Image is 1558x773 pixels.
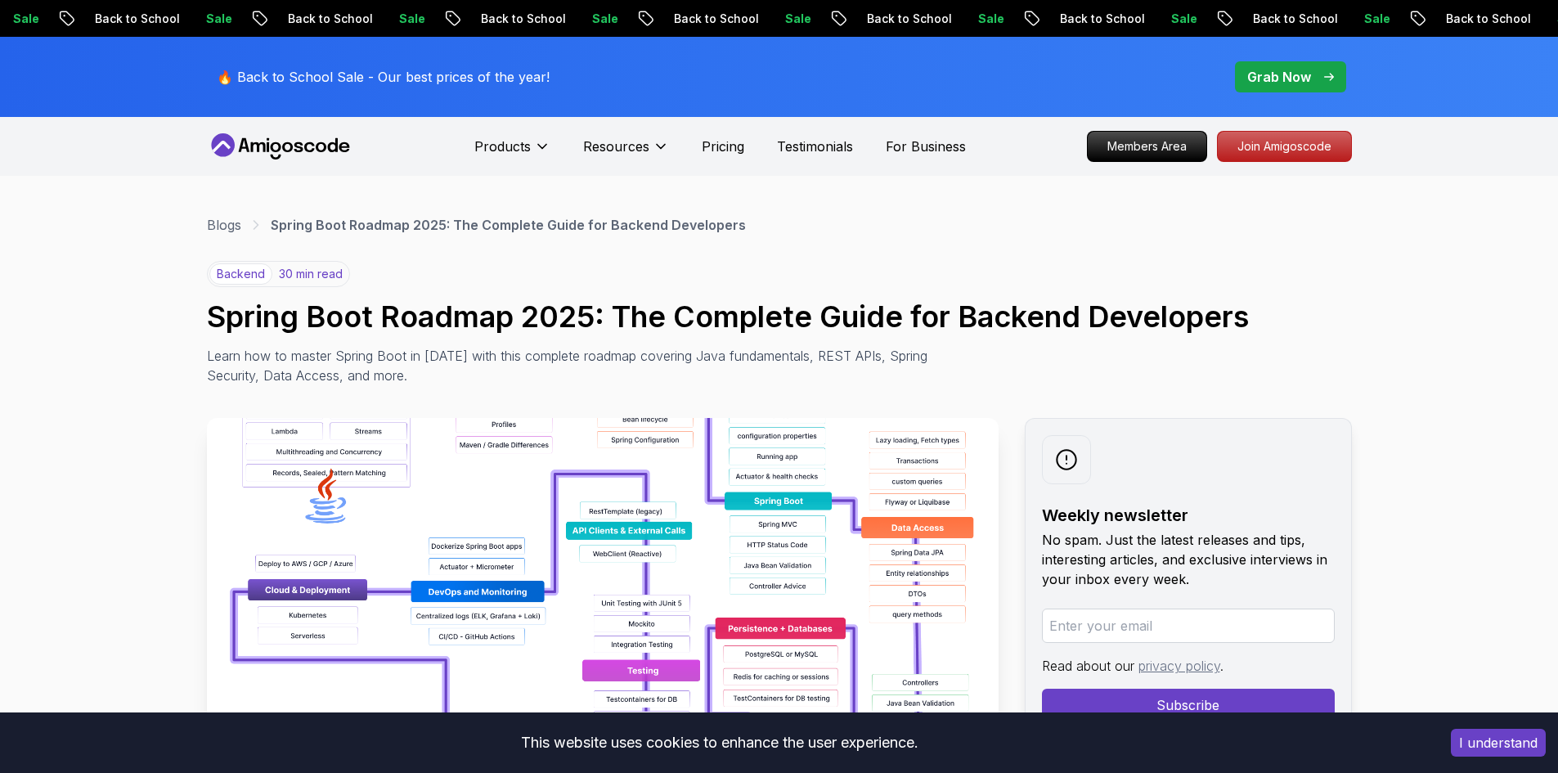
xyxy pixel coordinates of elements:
p: Back to School [461,11,572,27]
p: Resources [583,137,649,156]
input: Enter your email [1042,609,1335,643]
p: backend [209,263,272,285]
p: Back to School [1233,11,1345,27]
p: Sale [572,11,625,27]
p: Back to School [654,11,766,27]
h1: Spring Boot Roadmap 2025: The Complete Guide for Backend Developers [207,300,1352,333]
div: This website uses cookies to enhance the user experience. [12,725,1426,761]
p: Sale [186,11,239,27]
p: 🔥 Back to School Sale - Our best prices of the year! [217,67,550,87]
p: Products [474,137,531,156]
a: Testimonials [777,137,853,156]
p: Sale [1345,11,1397,27]
a: Members Area [1087,131,1207,162]
p: Members Area [1088,132,1206,161]
p: Sale [766,11,818,27]
p: Sale [959,11,1011,27]
p: Join Amigoscode [1218,132,1351,161]
button: Subscribe [1042,689,1335,721]
p: Spring Boot Roadmap 2025: The Complete Guide for Backend Developers [271,215,746,235]
p: Back to School [1040,11,1152,27]
a: For Business [886,137,966,156]
p: Back to School [75,11,186,27]
p: No spam. Just the latest releases and tips, interesting articles, and exclusive interviews in you... [1042,530,1335,589]
p: Grab Now [1247,67,1311,87]
h2: Weekly newsletter [1042,504,1335,527]
p: 30 min read [279,266,343,282]
p: Back to School [268,11,379,27]
p: Sale [379,11,432,27]
p: Read about our . [1042,656,1335,676]
a: Join Amigoscode [1217,131,1352,162]
button: Products [474,137,550,169]
button: Resources [583,137,669,169]
p: Learn how to master Spring Boot in [DATE] with this complete roadmap covering Java fundamentals, ... [207,346,940,385]
a: Pricing [702,137,744,156]
p: Back to School [1426,11,1538,27]
p: Sale [1152,11,1204,27]
button: Accept cookies [1451,729,1546,757]
a: Blogs [207,215,241,235]
p: Back to School [847,11,959,27]
a: privacy policy [1138,658,1220,674]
